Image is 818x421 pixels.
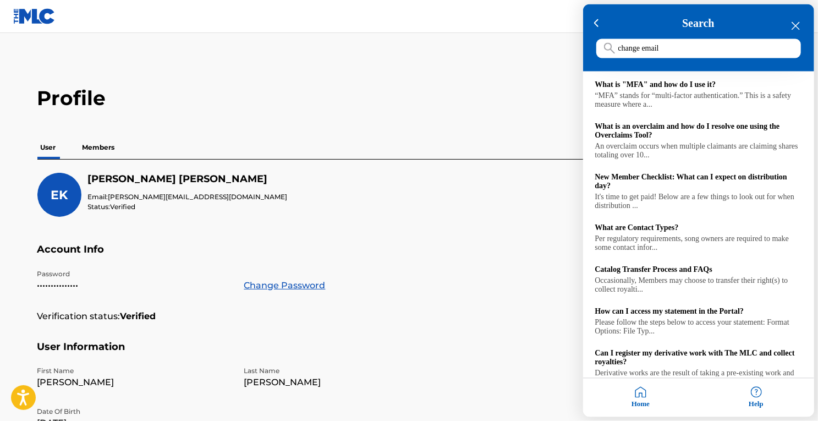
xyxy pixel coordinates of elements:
div: Help [699,379,814,417]
div: “MFA” stands for “multi-factor authentication.” This is a safety measure where a... [595,92,802,110]
div: Catalog Transfer Process and FAQs [583,259,814,301]
div: What is an overclaim and how do I resolve one using the Overclaims Tool? [595,123,802,140]
div: Please follow the steps below to access your statement: Format Options: File Typ... [595,319,802,336]
svg: icon [604,43,615,54]
div: Home [583,379,699,417]
div: Can I register my derivative work with The MLC and collect royalties? [595,349,802,367]
div: Can I register my derivative work with The MLC and collect royalties? [583,343,814,393]
div: An overclaim occurs when multiple claimants are claiming shares totaling over 10... [595,143,802,160]
div: Catalog Transfer Process and FAQs [595,266,802,275]
div: What are Contact Types? [595,224,802,233]
div: New Member Checklist: What can I expect on distribution day? [595,173,802,191]
div: How can I access my statement in the Portal? [595,308,802,316]
div: Derivative works are the result of taking a pre-existing work and creating a new... [595,369,802,387]
div: Per regulatory requirements, song owners are required to make some contact infor... [595,235,802,253]
div: How can I access my statement in the Portal? [583,301,814,343]
div: What is "MFA" and how do I use it? [583,74,814,116]
div: What are Contact Types? [583,217,814,259]
div: It's time to get paid! Below are a few things to look out for when distribution ... [595,193,802,211]
div: What is "MFA" and how do I use it? [595,81,802,90]
h3: Search [596,18,801,30]
div: close resource center [790,21,801,31]
input: Search for help [596,39,801,58]
div: Occasionally, Members may choose to transfer their right(s) to collect royalti... [595,277,802,294]
div: New Member Checklist: What can I expect on distribution day? [583,167,814,217]
div: What is an overclaim and how do I resolve one using the Overclaims Tool? [583,116,814,167]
